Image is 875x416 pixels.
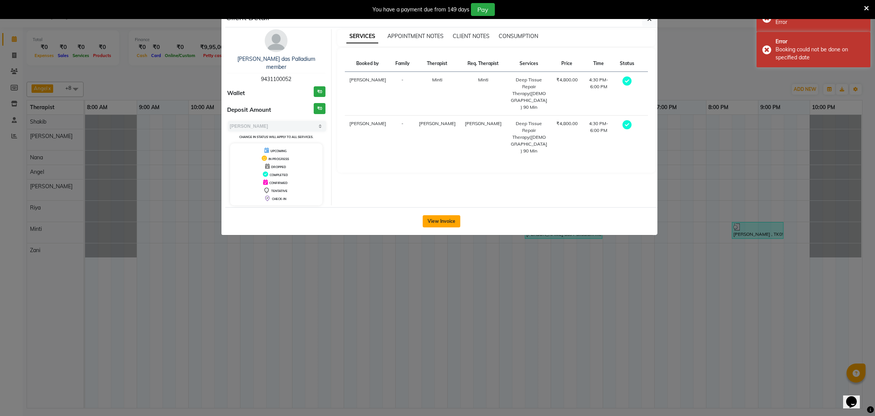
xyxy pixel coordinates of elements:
span: SERVICES [346,30,378,43]
div: Error [775,18,865,26]
span: Minti [478,77,488,83]
iframe: chat widget [843,386,867,408]
span: COMPLETED [270,173,288,177]
span: TENTATIVE [271,189,287,193]
span: CLIENT NOTES [453,33,490,40]
th: Services [506,56,552,72]
small: Change in status will apply to all services. [239,135,313,139]
th: Price [552,56,582,72]
div: Booking could not be done on specified date [775,46,865,62]
th: Therapist [414,56,460,72]
div: You have a payment due from 149 days [373,6,469,14]
span: APPOINTMENT NOTES [387,33,444,40]
a: [PERSON_NAME] das Palladium member [237,56,315,70]
div: Error [775,38,865,46]
th: Booked by [345,56,391,72]
div: ₹4,800.00 [556,120,578,127]
td: [PERSON_NAME] [345,72,391,116]
span: CHECK-IN [272,197,286,201]
div: Deep Tissue Repair Therapy([DEMOGRAPHIC_DATA]) 90 Min [511,76,547,111]
td: 4:30 PM-6:00 PM [582,116,616,159]
h3: ₹0 [314,103,325,114]
span: CONFIRMED [269,181,287,185]
th: Family [391,56,414,72]
td: 4:30 PM-6:00 PM [582,72,616,116]
span: 9431100052 [261,76,291,83]
div: Deep Tissue Repair Therapy([DEMOGRAPHIC_DATA]) 90 Min [511,120,547,154]
button: View Invoice [423,215,460,227]
td: - [391,116,414,159]
span: [PERSON_NAME] [465,121,502,126]
td: [PERSON_NAME] [345,116,391,159]
button: Pay [471,3,495,16]
th: Time [582,56,616,72]
span: DROPPED [271,165,286,169]
h3: ₹0 [314,86,325,97]
div: ₹4,800.00 [556,76,578,83]
span: [PERSON_NAME] [419,121,456,126]
th: Req. Therapist [460,56,506,72]
span: Deposit Amount [227,106,271,114]
span: Minti [432,77,442,83]
img: avatar [265,29,287,52]
span: CONSUMPTION [499,33,538,40]
span: IN PROGRESS [269,157,289,161]
span: Wallet [227,89,245,98]
th: Status [615,56,639,72]
span: UPCOMING [270,149,287,153]
td: - [391,72,414,116]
